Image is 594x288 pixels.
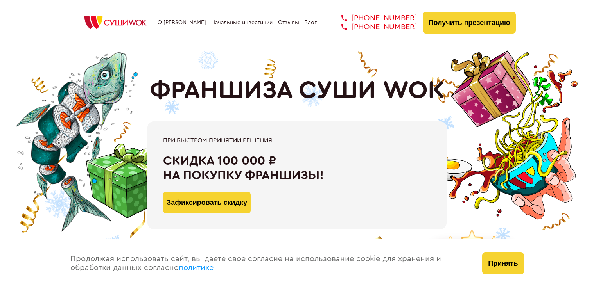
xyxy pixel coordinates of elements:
a: О [PERSON_NAME] [158,20,206,26]
div: Скидка 100 000 ₽ на покупку франшизы! [163,154,431,183]
img: СУШИWOK [78,14,153,31]
button: Принять [482,252,524,274]
button: Зафиксировать скидку [163,192,251,213]
a: [PHONE_NUMBER] [330,23,417,32]
a: политике [179,264,214,272]
a: [PHONE_NUMBER] [330,14,417,23]
div: При быстром принятии решения [163,137,431,144]
h1: ФРАНШИЗА СУШИ WOK [150,76,445,105]
a: Начальные инвестиции [211,20,273,26]
button: Получить презентацию [423,12,516,34]
a: Отзывы [278,20,299,26]
a: Блог [304,20,317,26]
div: Продолжая использовать сайт, вы даете свое согласие на использование cookie для хранения и обрабо... [63,239,475,288]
